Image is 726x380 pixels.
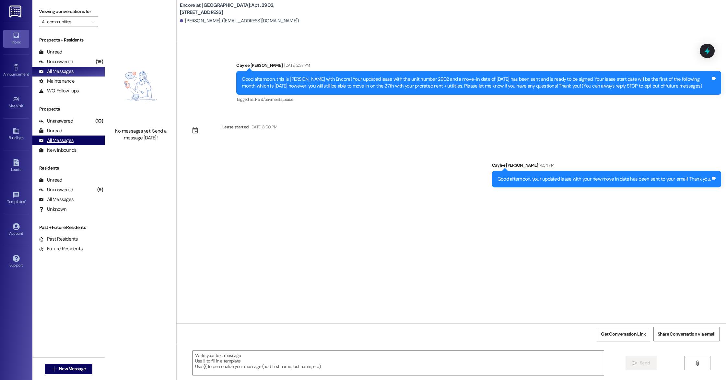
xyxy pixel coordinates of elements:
div: All Messages [39,68,74,75]
div: [DATE] 2:37 PM [283,62,310,69]
b: Encore at [GEOGRAPHIC_DATA]: Apt. 2902, [STREET_ADDRESS] [180,2,310,16]
div: [DATE] 8:00 PM [249,124,277,130]
div: All Messages [39,137,74,144]
span: • [29,71,30,76]
div: WO Follow-ups [39,88,79,94]
button: New Message [45,364,93,374]
div: Good afternoon, this is [PERSON_NAME] with Encore! Your updated lease with the unit number 2902 a... [242,76,711,90]
a: Templates • [3,189,29,207]
i:  [632,361,637,366]
a: Inbox [3,30,29,47]
input: All communities [42,17,88,27]
div: (19) [94,57,105,67]
div: New Inbounds [39,147,76,154]
button: Share Conversation via email [653,327,720,341]
a: Support [3,253,29,270]
div: 4:54 PM [538,162,554,169]
div: Unknown [39,206,66,213]
label: Viewing conversations for [39,6,98,17]
div: (9) [96,185,105,195]
div: No messages yet. Send a message [DATE]! [112,128,169,142]
div: Unanswered [39,186,73,193]
span: Lease [283,97,293,102]
div: Unread [39,49,62,55]
a: Buildings [3,125,29,143]
span: • [23,103,24,107]
div: Future Residents [39,245,83,252]
button: Send [626,356,657,370]
span: Send [640,360,650,366]
span: • [25,198,26,203]
div: Unread [39,177,62,184]
img: empty-state [112,48,169,124]
a: Leads [3,157,29,175]
a: Account [3,221,29,239]
span: Rent/payments , [255,97,283,102]
img: ResiDesk Logo [9,6,23,18]
div: Residents [32,165,105,172]
div: Prospects + Residents [32,37,105,43]
i:  [91,19,95,24]
div: Unread [39,127,62,134]
div: Unanswered [39,118,73,125]
div: All Messages [39,196,74,203]
span: Get Conversation Link [601,331,646,338]
div: Lease started [222,124,249,130]
button: Get Conversation Link [597,327,650,341]
div: Caylee [PERSON_NAME] [492,162,721,171]
div: [PERSON_NAME]. ([EMAIL_ADDRESS][DOMAIN_NAME]) [180,18,299,24]
span: New Message [59,365,86,372]
div: Past + Future Residents [32,224,105,231]
div: Caylee [PERSON_NAME] [236,62,721,71]
div: Unanswered [39,58,73,65]
div: (10) [94,116,105,126]
a: Site Visit • [3,94,29,111]
span: Share Conversation via email [658,331,715,338]
div: Tagged as: [236,95,721,104]
i:  [52,366,56,372]
div: Maintenance [39,78,75,85]
div: Past Residents [39,236,78,243]
div: Prospects [32,106,105,113]
div: Good afternoon, your updated lease with your new move in date has been sent to your email! Thank ... [498,176,711,183]
i:  [695,361,700,366]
